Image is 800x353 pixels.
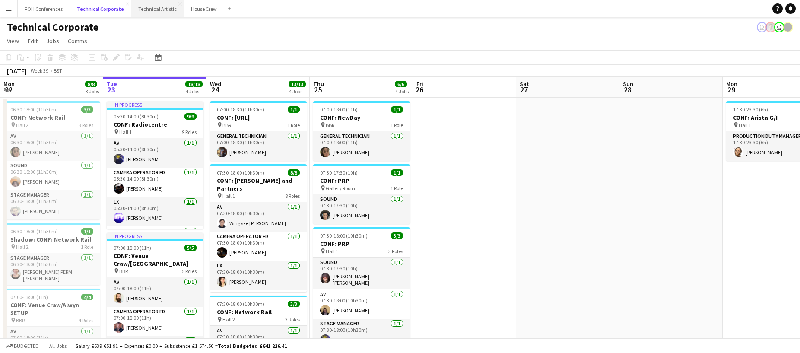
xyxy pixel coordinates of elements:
[222,316,235,323] span: Hall 2
[85,81,97,87] span: 8/8
[10,228,58,235] span: 06:30-18:00 (11h30m)
[114,113,159,120] span: 05:30-14:00 (8h30m)
[518,85,529,95] span: 27
[210,80,221,88] span: Wed
[107,226,203,256] app-card-role: Mic Dresser1/1
[43,35,63,47] a: Jobs
[313,80,324,88] span: Thu
[46,37,59,45] span: Jobs
[7,37,19,45] span: View
[7,21,98,34] h1: Technical Corporate
[415,85,423,95] span: 26
[326,122,334,128] span: BBR
[313,194,410,224] app-card-role: Sound1/107:30-17:30 (10h)[PERSON_NAME]
[739,122,751,128] span: Hall 1
[326,248,338,254] span: Hall 1
[313,227,410,348] app-job-card: 07:30-18:00 (10h30m)3/3CONF: PRP Hall 13 RolesSound1/107:30-17:30 (10h)[PERSON_NAME] [PERSON_NAME...
[288,169,300,176] span: 8/8
[28,37,38,45] span: Edit
[185,81,203,87] span: 18/18
[210,101,307,161] app-job-card: 07:00-18:30 (11h30m)1/1CONF: [URL] BBR1 RoleGeneral Technician1/107:00-18:30 (11h30m)[PERSON_NAME]
[29,67,50,74] span: Week 39
[54,67,62,74] div: BST
[68,37,87,45] span: Comms
[391,232,403,239] span: 3/3
[289,88,305,95] div: 4 Jobs
[726,80,737,88] span: Mon
[210,290,307,320] app-card-role: Recording Engineer FD1/1
[313,177,410,184] h3: CONF: PRP
[2,85,15,95] span: 22
[184,0,224,17] button: House Crew
[107,197,203,226] app-card-role: LX1/105:30-14:00 (8h30m)[PERSON_NAME]
[3,190,100,219] app-card-role: Stage Manager1/106:30-18:00 (11h30m)[PERSON_NAME]
[285,193,300,199] span: 8 Roles
[79,317,93,324] span: 4 Roles
[222,193,235,199] span: Hall 1
[313,240,410,248] h3: CONF: PRP
[313,101,410,161] app-job-card: 07:00-18:00 (11h)1/1CONF: NewDay BBR1 RoleGeneral Technician1/107:00-18:00 (11h)[PERSON_NAME]
[210,308,307,316] h3: CONF: Network Rail
[312,85,324,95] span: 25
[105,85,117,95] span: 23
[313,114,410,121] h3: CONF: NewDay
[313,164,410,224] div: 07:30-17:30 (10h)1/1CONF: PRP Gallery Room1 RoleSound1/107:30-17:30 (10h)[PERSON_NAME]
[131,0,184,17] button: Technical Artistic
[4,341,40,351] button: Budgeted
[3,223,100,285] app-job-card: 06:30-18:00 (11h30m)1/1Shadow: CONF: Network Rail Hall 21 RoleStage Manager1/106:30-18:00 (11h30m...
[186,88,202,95] div: 4 Jobs
[86,88,99,95] div: 3 Jobs
[76,343,287,349] div: Salary £639 651.91 + Expenses £0.00 + Subsistence £1 574.50 =
[107,232,203,239] div: In progress
[107,252,203,267] h3: CONF: Venue Craw/[GEOGRAPHIC_DATA]
[107,277,203,307] app-card-role: AV1/107:00-18:00 (11h)[PERSON_NAME]
[3,253,100,285] app-card-role: Stage Manager1/106:30-18:00 (11h30m)[PERSON_NAME] PERM [PERSON_NAME]
[391,169,403,176] span: 1/1
[3,114,100,121] h3: CONF: Network Rail
[119,268,128,274] span: BBR
[114,245,151,251] span: 07:00-18:00 (11h)
[313,319,410,348] app-card-role: Stage Manager1/107:30-18:00 (10h30m)[PERSON_NAME]
[184,245,197,251] span: 5/5
[222,122,231,128] span: BBR
[119,129,132,135] span: Hall 1
[18,0,70,17] button: FOH Conferences
[10,294,48,300] span: 07:00-18:00 (11h)
[217,301,264,307] span: 07:30-18:00 (10h30m)
[210,114,307,121] h3: CONF: [URL]
[182,268,197,274] span: 5 Roles
[313,289,410,319] app-card-role: AV1/107:30-18:00 (10h30m)[PERSON_NAME]
[733,106,768,113] span: 17:30-23:30 (6h)
[107,307,203,336] app-card-role: Camera Operator FD1/107:00-18:00 (11h)[PERSON_NAME]
[107,121,203,128] h3: CONF: Radiocentre
[391,106,403,113] span: 1/1
[783,22,793,32] app-user-avatar: Gabrielle Barr
[107,101,203,108] div: In progress
[107,101,203,229] app-job-card: In progress05:30-14:00 (8h30m)9/9CONF: Radiocentre Hall 19 RolesAV1/105:30-14:00 (8h30m)[PERSON_N...
[288,106,300,113] span: 1/1
[320,169,358,176] span: 07:30-17:30 (10h)
[388,248,403,254] span: 3 Roles
[70,0,131,17] button: Technical Corporate
[3,131,100,161] app-card-role: AV1/106:30-18:00 (11h30m)[PERSON_NAME]
[3,101,100,219] app-job-card: 06:30-18:00 (11h30m)3/3CONF: Network Rail Hall 23 RolesAV1/106:30-18:00 (11h30m)[PERSON_NAME]Soun...
[3,35,22,47] a: View
[774,22,784,32] app-user-avatar: Liveforce Admin
[210,164,307,292] app-job-card: 07:30-18:00 (10h30m)8/8CONF: [PERSON_NAME] and Partners Hall 18 RolesAV1/107:30-18:00 (10h30m)Win...
[64,35,91,47] a: Comms
[79,122,93,128] span: 3 Roles
[3,80,15,88] span: Mon
[3,301,100,317] h3: CONF: Venue Craw/Alwyn SETUP
[10,106,58,113] span: 06:30-18:00 (11h30m)
[210,131,307,161] app-card-role: General Technician1/107:00-18:30 (11h30m)[PERSON_NAME]
[320,232,368,239] span: 07:30-18:00 (10h30m)
[210,232,307,261] app-card-role: Camera Operator FD1/107:30-18:00 (10h30m)[PERSON_NAME]
[326,185,355,191] span: Gallery Room
[16,244,29,250] span: Hall 2
[390,122,403,128] span: 1 Role
[395,88,409,95] div: 4 Jobs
